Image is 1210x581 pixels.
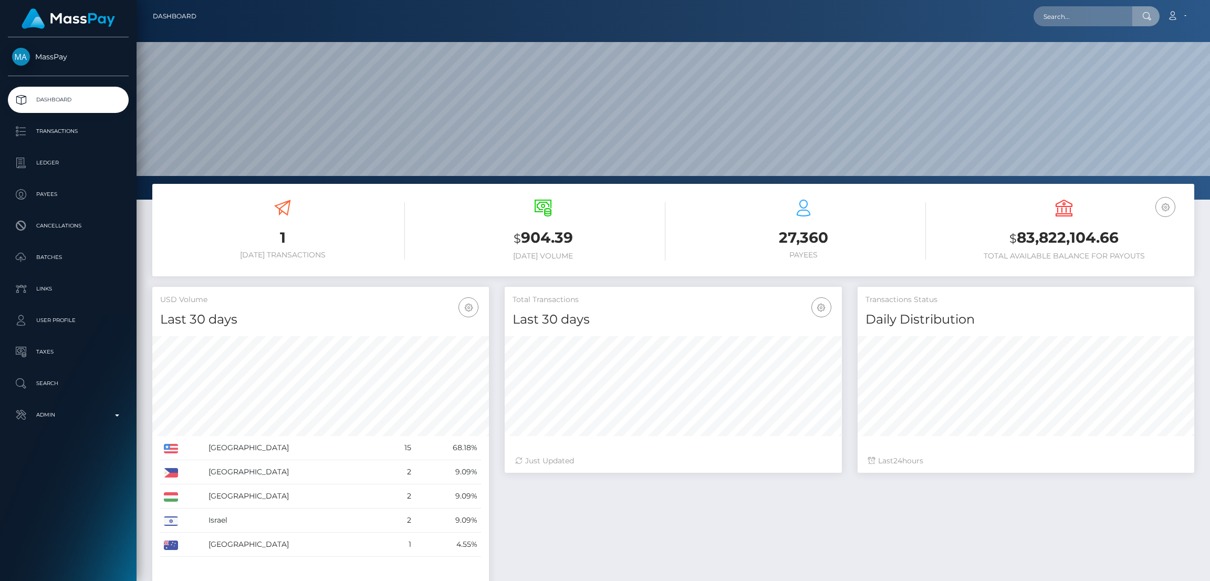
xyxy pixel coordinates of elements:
[8,150,129,176] a: Ledger
[515,455,831,466] div: Just Updated
[681,251,926,260] h6: Payees
[8,307,129,334] a: User Profile
[160,295,481,305] h5: USD Volume
[8,276,129,302] a: Links
[164,468,178,478] img: PH.png
[386,436,415,460] td: 15
[386,533,415,557] td: 1
[415,484,481,509] td: 9.09%
[1034,6,1132,26] input: Search...
[386,509,415,533] td: 2
[865,295,1186,305] h5: Transactions Status
[513,310,833,329] h4: Last 30 days
[386,484,415,509] td: 2
[415,460,481,484] td: 9.09%
[415,509,481,533] td: 9.09%
[1009,231,1017,246] small: $
[8,213,129,239] a: Cancellations
[8,118,129,144] a: Transactions
[205,436,386,460] td: [GEOGRAPHIC_DATA]
[12,376,124,391] p: Search
[8,244,129,271] a: Batches
[205,533,386,557] td: [GEOGRAPHIC_DATA]
[865,310,1186,329] h4: Daily Distribution
[164,492,178,502] img: HU.png
[164,516,178,526] img: IL.png
[12,92,124,108] p: Dashboard
[160,227,405,248] h3: 1
[421,227,665,249] h3: 904.39
[205,484,386,509] td: [GEOGRAPHIC_DATA]
[868,455,1184,466] div: Last hours
[8,87,129,113] a: Dashboard
[22,8,115,29] img: MassPay Logo
[160,251,405,260] h6: [DATE] Transactions
[8,52,129,61] span: MassPay
[681,227,926,248] h3: 27,360
[942,227,1186,249] h3: 83,822,104.66
[12,313,124,328] p: User Profile
[12,407,124,423] p: Admin
[12,186,124,202] p: Payees
[893,456,902,465] span: 24
[12,218,124,234] p: Cancellations
[164,444,178,453] img: US.png
[12,48,30,66] img: MassPay
[513,295,833,305] h5: Total Transactions
[12,250,124,265] p: Batches
[8,339,129,365] a: Taxes
[205,509,386,533] td: Israel
[12,155,124,171] p: Ledger
[421,252,665,261] h6: [DATE] Volume
[153,5,196,27] a: Dashboard
[12,281,124,297] p: Links
[12,344,124,360] p: Taxes
[415,436,481,460] td: 68.18%
[8,181,129,207] a: Payees
[415,533,481,557] td: 4.55%
[514,231,521,246] small: $
[205,460,386,484] td: [GEOGRAPHIC_DATA]
[8,370,129,397] a: Search
[160,310,481,329] h4: Last 30 days
[942,252,1186,261] h6: Total Available Balance for Payouts
[386,460,415,484] td: 2
[12,123,124,139] p: Transactions
[164,541,178,550] img: AU.png
[8,402,129,428] a: Admin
